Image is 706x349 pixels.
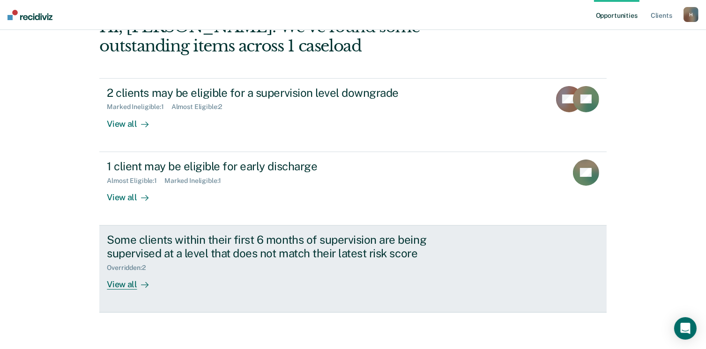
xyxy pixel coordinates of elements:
[107,264,153,272] div: Overridden : 2
[99,225,606,313] a: Some clients within their first 6 months of supervision are being supervised at a level that does...
[107,160,436,173] div: 1 client may be eligible for early discharge
[107,103,171,111] div: Marked Ineligible : 1
[684,7,699,22] button: H
[7,10,52,20] img: Recidiviz
[107,111,159,129] div: View all
[99,152,606,225] a: 1 client may be eligible for early dischargeAlmost Eligible:1Marked Ineligible:1View all
[99,78,606,152] a: 2 clients may be eligible for a supervision level downgradeMarked Ineligible:1Almost Eligible:2Vi...
[107,271,159,290] div: View all
[107,184,159,203] div: View all
[674,317,697,340] div: Open Intercom Messenger
[99,17,505,56] div: Hi, [PERSON_NAME]. We’ve found some outstanding items across 1 caseload
[107,86,436,100] div: 2 clients may be eligible for a supervision level downgrade
[171,103,230,111] div: Almost Eligible : 2
[107,177,164,185] div: Almost Eligible : 1
[164,177,229,185] div: Marked Ineligible : 1
[107,233,436,260] div: Some clients within their first 6 months of supervision are being supervised at a level that does...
